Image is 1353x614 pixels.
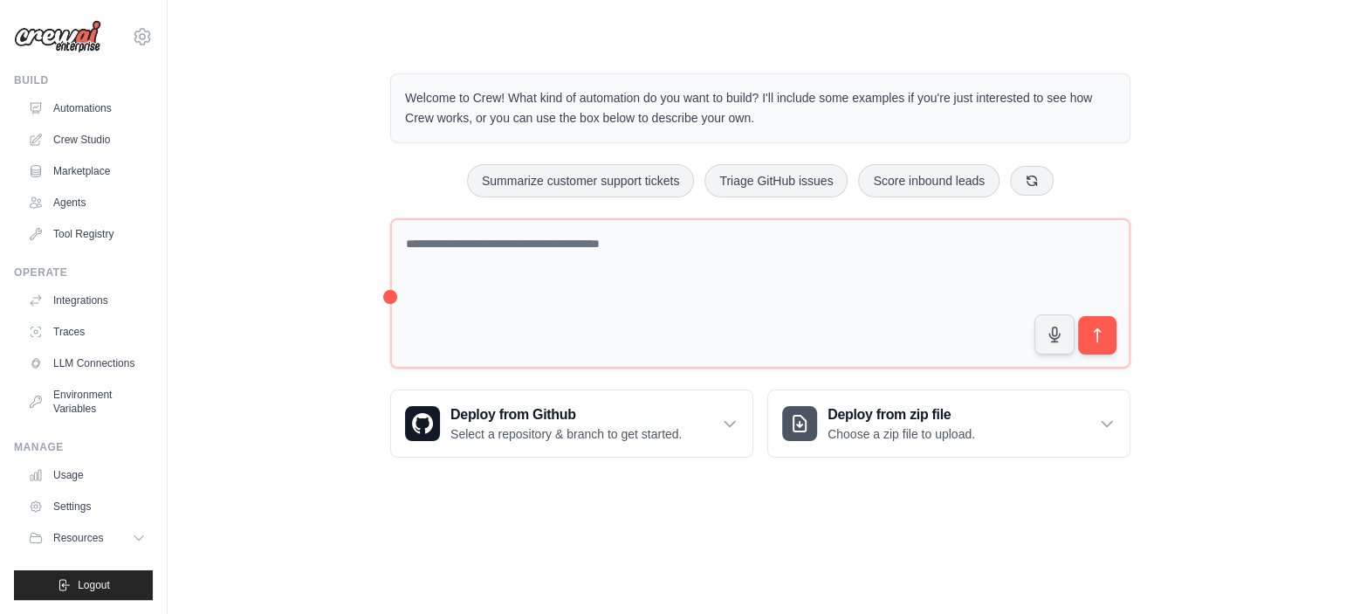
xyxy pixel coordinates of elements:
[21,286,153,314] a: Integrations
[53,531,103,545] span: Resources
[14,20,101,53] img: Logo
[828,425,975,443] p: Choose a zip file to upload.
[14,570,153,600] button: Logout
[14,440,153,454] div: Manage
[21,126,153,154] a: Crew Studio
[467,164,694,197] button: Summarize customer support tickets
[1266,530,1353,614] iframe: Chat Widget
[21,493,153,521] a: Settings
[21,157,153,185] a: Marketplace
[450,404,682,425] h3: Deploy from Github
[21,349,153,377] a: LLM Connections
[21,461,153,489] a: Usage
[14,73,153,87] div: Build
[21,318,153,346] a: Traces
[704,164,848,197] button: Triage GitHub issues
[858,164,999,197] button: Score inbound leads
[828,404,975,425] h3: Deploy from zip file
[21,524,153,552] button: Resources
[14,266,153,279] div: Operate
[21,381,153,423] a: Environment Variables
[78,578,110,592] span: Logout
[405,88,1116,128] p: Welcome to Crew! What kind of automation do you want to build? I'll include some examples if you'...
[450,425,682,443] p: Select a repository & branch to get started.
[21,189,153,217] a: Agents
[21,220,153,248] a: Tool Registry
[21,94,153,122] a: Automations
